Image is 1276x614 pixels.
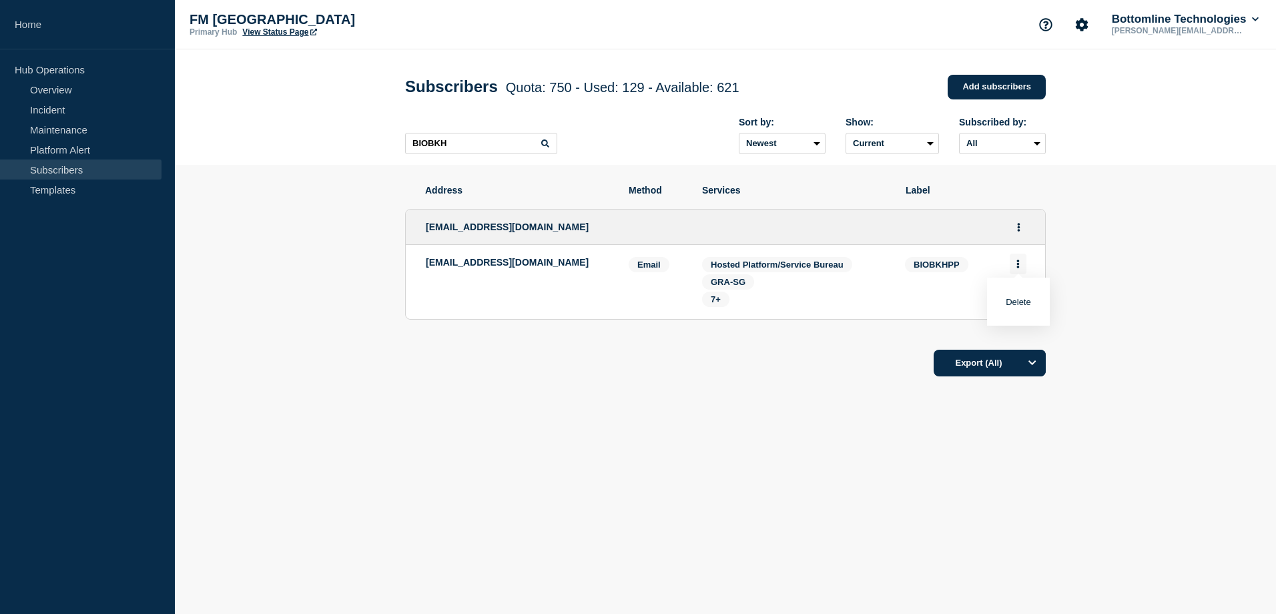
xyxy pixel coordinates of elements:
[846,117,939,127] div: Show:
[1006,297,1031,307] button: Delete
[702,185,886,196] span: Services
[190,27,237,37] p: Primary Hub
[739,133,826,154] select: Sort by
[405,77,739,96] h1: Subscribers
[905,257,968,272] span: BIOBKHPP
[405,133,557,154] input: Search subscribers
[711,277,745,287] span: GRA-SG
[959,133,1046,154] select: Subscribed by
[846,133,939,154] select: Deleted
[629,257,669,272] span: Email
[948,75,1046,99] a: Add subscribers
[711,294,721,304] span: 7+
[1019,350,1046,376] button: Options
[1109,26,1248,35] p: [PERSON_NAME][EMAIL_ADDRESS][PERSON_NAME][DOMAIN_NAME]
[242,27,316,37] a: View Status Page
[426,222,589,232] span: [EMAIL_ADDRESS][DOMAIN_NAME]
[1010,217,1027,238] button: Actions
[629,185,682,196] span: Method
[906,185,1026,196] span: Label
[1010,254,1026,274] button: Actions
[739,117,826,127] div: Sort by:
[1032,11,1060,39] button: Support
[426,257,609,268] p: [EMAIL_ADDRESS][DOMAIN_NAME]
[190,12,456,27] p: FM [GEOGRAPHIC_DATA]
[934,350,1046,376] button: Export (All)
[506,80,739,95] span: Quota: 750 - Used: 129 - Available: 621
[1109,13,1261,26] button: Bottomline Technologies
[959,117,1046,127] div: Subscribed by:
[711,260,844,270] span: Hosted Platform/Service Bureau
[1068,11,1096,39] button: Account settings
[425,185,609,196] span: Address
